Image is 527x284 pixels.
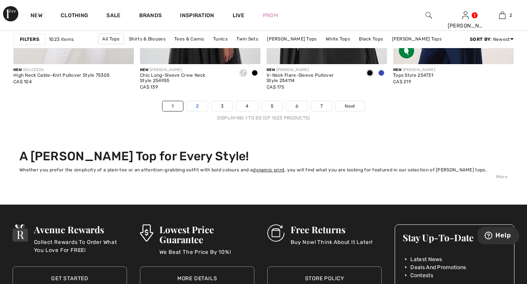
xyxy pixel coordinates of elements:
a: dynamic print [253,167,284,173]
a: [PERSON_NAME] Tops [388,34,445,44]
span: New [393,68,402,72]
span: 1023 items [49,36,74,43]
a: Live [233,11,244,19]
div: [PERSON_NAME] [267,67,358,73]
p: Buy Now! Think About It Later! [291,238,373,253]
a: Shirts & Blouses [125,34,169,44]
div: Black [364,67,376,80]
div: Chic Long-Sleeve Crew Neck Style 254955 [140,73,231,84]
span: New [140,68,148,72]
a: 4 [236,101,257,111]
span: Inspiration [180,12,214,20]
span: CA$ 139 [140,84,158,90]
a: All Tops [98,34,124,44]
div: Winter White [238,67,249,80]
span: CA$ 175 [267,84,284,90]
h3: Lowest Price Guarantee [159,224,255,244]
a: 3 [212,101,233,111]
a: New [31,12,42,20]
strong: Filters [20,36,39,43]
h3: Free Returns [291,224,373,234]
div: [PERSON_NAME] [448,22,484,30]
div: Whether you prefer the simplicity of a plain tee or an attention-grabbing outfit with bold colour... [19,166,508,173]
a: Clothing [61,12,88,20]
span: New [267,68,275,72]
div: DOLCEZZA [13,67,109,73]
div: More [19,173,508,180]
iframe: Opens a widget where you can find more information [478,227,519,246]
div: : Newest [470,36,514,43]
nav: Page navigation [13,101,514,121]
p: Collect Rewards To Order What You Love For FREE! [34,238,127,253]
h3: Avenue Rewards [34,224,127,234]
a: Next [336,101,364,111]
a: 2 [187,101,208,111]
div: Displaying 1 to 50 (of 1023 products) [13,115,514,121]
a: Sale [106,12,121,20]
img: Free Returns [267,224,284,242]
span: Latest News [410,255,442,263]
div: Tops Style 254731 [393,73,435,78]
strong: Sort By [470,37,490,42]
div: High Neck Cable-Knit Pullover Style 75305 [13,73,109,78]
div: V-Neck Flare-Sleeve Pullover Style 254114 [267,73,358,84]
span: CA$ 219 [393,79,411,84]
img: Sustainable Fabric [399,43,414,58]
img: Avenue Rewards [13,224,28,242]
span: Contests [410,271,433,279]
a: Sign In [462,11,469,19]
a: Tunics [209,34,231,44]
a: 5 [262,101,283,111]
span: Deals And Promotions [410,263,466,271]
span: 2 [509,12,512,19]
a: Prom [263,11,278,19]
span: New [13,68,22,72]
img: My Info [462,11,469,20]
span: Next [345,103,355,110]
a: 1 [162,101,183,111]
img: Lowest Price Guarantee [140,224,153,242]
span: CA$ 104 [13,79,32,84]
a: Twin Sets [233,34,262,44]
h3: Stay Up-To-Date [403,232,506,242]
a: White Tops [322,34,354,44]
div: Royal Sapphire 163 [376,67,387,80]
a: 2 [484,11,521,20]
a: Black Tops [355,34,387,44]
p: We Beat The Price By 10%! [159,248,255,263]
a: Brands [139,12,162,20]
img: My Bag [499,11,506,20]
h2: A [PERSON_NAME] Top for Every Style! [19,149,508,163]
a: 7 [311,101,332,111]
img: search the website [426,11,432,20]
div: Black [249,67,260,80]
div: [PERSON_NAME] [140,67,231,73]
a: [PERSON_NAME] Tops [263,34,320,44]
div: [PERSON_NAME] [393,67,435,73]
a: Tees & Camis [170,34,208,44]
img: 1ère Avenue [3,6,18,21]
a: 6 [286,101,307,111]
